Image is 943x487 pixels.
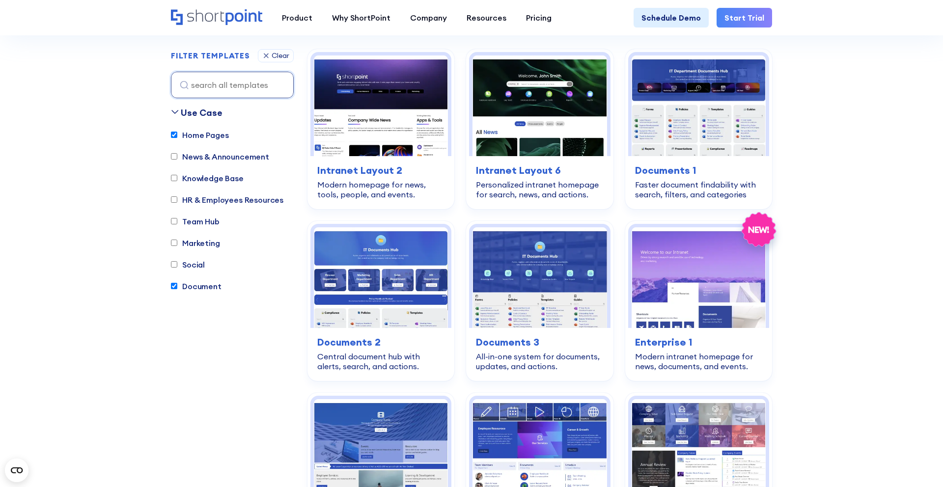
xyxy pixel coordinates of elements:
a: Schedule Demo [634,8,709,27]
label: Knowledge Base [171,172,244,184]
img: Intranet Layout 2 – SharePoint Homepage Design: Modern homepage for news, tools, people, and events. [314,55,448,156]
input: search all templates [171,72,294,98]
button: Open CMP widget [5,459,28,482]
input: Marketing [171,240,177,246]
div: Faster document findability with search, filters, and categories [635,180,762,199]
label: Team Hub [171,216,220,227]
div: Modern homepage for news, tools, people, and events. [317,180,444,199]
a: Documents 3 – Document Management System Template: All-in-one system for documents, updates, and ... [466,221,613,381]
div: Central document hub with alerts, search, and actions. [317,352,444,371]
a: Pricing [516,8,561,27]
h3: Documents 1 [635,163,762,178]
label: News & Announcement [171,151,269,162]
a: Intranet Layout 6 – SharePoint Homepage Design: Personalized intranet homepage for search, news, ... [466,49,613,209]
div: Pricing [526,12,552,24]
a: Start Trial [717,8,772,27]
label: Marketing [171,237,220,249]
h3: Enterprise 1 [635,335,762,350]
img: Enterprise 1 – SharePoint Homepage Design: Modern intranet homepage for news, documents, and events. [632,227,766,328]
iframe: Chat Widget [894,440,943,487]
div: Company [410,12,447,24]
input: Document [171,283,177,290]
input: Team Hub [171,218,177,225]
div: FILTER TEMPLATES [171,52,250,60]
a: Intranet Layout 2 – SharePoint Homepage Design: Modern homepage for news, tools, people, and even... [307,49,454,209]
h3: Documents 2 [317,335,444,350]
a: Documents 2 – Document Management Template: Central document hub with alerts, search, and actions... [307,221,454,381]
label: Document [171,280,222,292]
img: Documents 2 – Document Management Template: Central document hub with alerts, search, and actions. [314,227,448,328]
h3: Documents 3 [476,335,603,350]
img: Documents 1 – SharePoint Document Library Template: Faster document findability with search, filt... [632,55,766,156]
a: Enterprise 1 – SharePoint Homepage Design: Modern intranet homepage for news, documents, and even... [625,221,772,381]
a: Company [400,8,457,27]
div: Product [282,12,312,24]
input: Social [171,262,177,268]
input: News & Announcement [171,154,177,160]
div: Why ShortPoint [332,12,390,24]
img: Documents 3 – Document Management System Template: All-in-one system for documents, updates, and ... [472,227,607,328]
label: Social [171,259,205,271]
input: HR & Employees Resources [171,197,177,203]
div: All-in-one system for documents, updates, and actions. [476,352,603,371]
label: Home Pages [171,129,228,141]
div: Modern intranet homepage for news, documents, and events. [635,352,762,371]
a: Documents 1 – SharePoint Document Library Template: Faster document findability with search, filt... [625,49,772,209]
div: Resources [467,12,506,24]
input: Home Pages [171,132,177,138]
a: Product [272,8,322,27]
div: Clear [272,53,289,59]
a: Resources [457,8,516,27]
a: Why ShortPoint [322,8,400,27]
div: Use Case [181,106,222,119]
input: Knowledge Base [171,175,177,182]
div: Personalized intranet homepage for search, news, and actions. [476,180,603,199]
a: Home [171,9,262,26]
label: HR & Employees Resources [171,194,283,206]
img: Intranet Layout 6 – SharePoint Homepage Design: Personalized intranet homepage for search, news, ... [472,55,607,156]
h3: Intranet Layout 6 [476,163,603,178]
h3: Intranet Layout 2 [317,163,444,178]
